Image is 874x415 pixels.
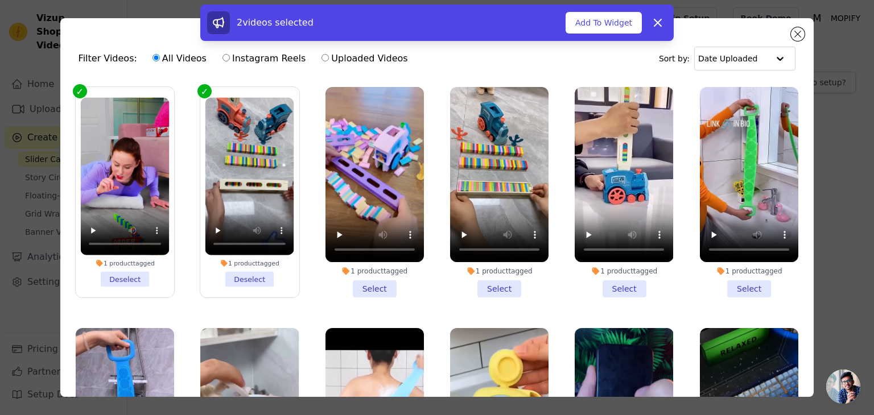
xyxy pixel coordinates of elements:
[450,267,549,276] div: 1 product tagged
[79,45,414,72] div: Filter Videos:
[700,267,798,276] div: 1 product tagged
[152,51,207,66] label: All Videos
[826,370,860,404] a: Open chat
[575,267,673,276] div: 1 product tagged
[566,12,642,34] button: Add To Widget
[222,51,306,66] label: Instagram Reels
[237,17,314,28] span: 2 videos selected
[321,51,408,66] label: Uploaded Videos
[325,267,424,276] div: 1 product tagged
[205,259,294,267] div: 1 product tagged
[659,47,796,70] div: Sort by:
[80,259,169,267] div: 1 product tagged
